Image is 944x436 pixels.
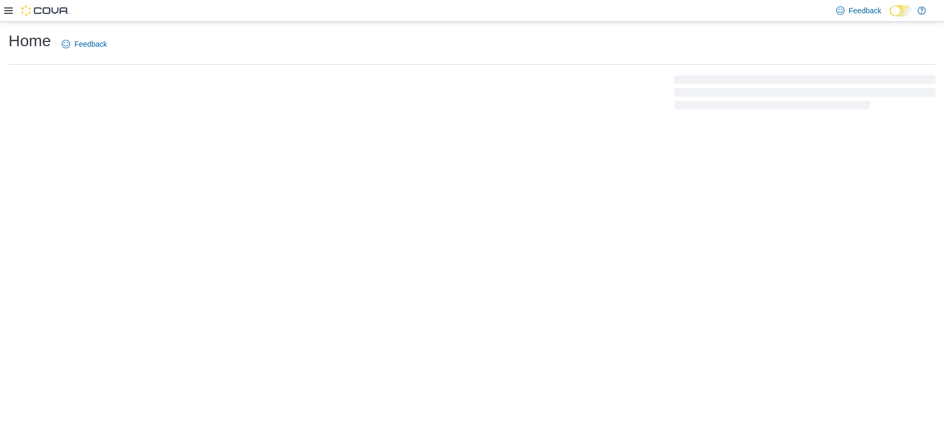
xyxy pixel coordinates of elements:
img: Cova [21,5,69,16]
h1: Home [8,30,51,52]
input: Dark Mode [890,5,912,16]
span: Feedback [849,5,881,16]
span: Loading [674,78,936,112]
a: Feedback [57,33,111,55]
span: Feedback [74,39,107,49]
